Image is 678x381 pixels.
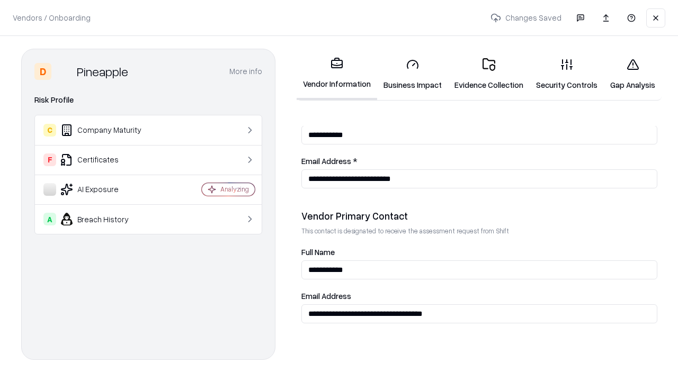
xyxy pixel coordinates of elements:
[56,63,73,80] img: Pineapple
[13,12,91,23] p: Vendors / Onboarding
[34,63,51,80] div: D
[43,183,170,196] div: AI Exposure
[43,213,56,225] div: A
[301,226,657,235] p: This contact is designated to receive the assessment request from Shift
[297,49,377,100] a: Vendor Information
[604,50,662,99] a: Gap Analysis
[377,50,448,99] a: Business Impact
[220,185,249,194] div: Analyzing
[530,50,604,99] a: Security Controls
[229,62,262,81] button: More info
[43,124,56,137] div: C
[301,210,657,222] div: Vendor Primary Contact
[77,63,128,80] div: Pineapple
[34,94,262,106] div: Risk Profile
[43,153,170,166] div: Certificates
[43,124,170,137] div: Company Maturity
[43,213,170,225] div: Breach History
[43,153,56,166] div: F
[448,50,530,99] a: Evidence Collection
[301,248,657,256] label: Full Name
[301,157,657,165] label: Email Address *
[301,292,657,300] label: Email Address
[486,8,566,28] p: Changes Saved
